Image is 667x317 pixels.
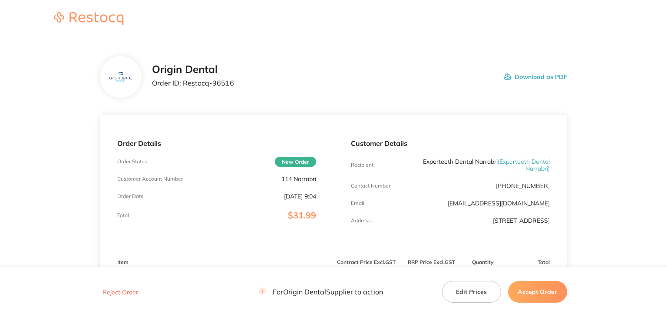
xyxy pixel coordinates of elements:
button: Reject Order [100,288,141,296]
th: Item [100,252,333,273]
p: [DATE] 9:04 [284,193,316,200]
button: Accept Order [508,281,567,303]
p: Order Date [117,193,144,199]
p: Recipient [351,162,373,168]
p: 114 Narrabri [281,175,316,182]
span: ( Experteeth Dental Narrabri ) [498,158,550,172]
p: Customer Details [351,139,550,147]
a: Restocq logo [45,12,132,26]
p: Contact Number [351,183,390,189]
span: $31.99 [288,210,316,221]
p: Total [117,212,129,218]
th: Total [502,252,567,273]
a: [EMAIL_ADDRESS][DOMAIN_NAME] [448,199,550,207]
th: Quantity [464,252,502,273]
p: [PHONE_NUMBER] [496,182,550,189]
p: Order Status [117,158,147,165]
h2: Origin Dental [152,63,234,76]
img: Restocq logo [45,12,132,25]
th: RRP Price Excl. GST [399,252,465,273]
p: Experteeth Dental Narrabri [417,158,550,172]
th: Contract Price Excl. GST [333,252,399,273]
button: Download as PDF [504,63,567,90]
p: For Origin Dental Supplier to action [259,288,383,296]
p: [STREET_ADDRESS] [493,217,550,224]
p: Emaill [351,200,366,206]
span: New Order [275,157,316,167]
img: YzF0MTI4NA [107,63,135,91]
p: Order ID: Restocq- 96516 [152,79,234,87]
p: Address [351,218,371,224]
p: Order Details [117,139,316,147]
button: Edit Prices [442,281,501,303]
p: Customer Account Number [117,176,183,182]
